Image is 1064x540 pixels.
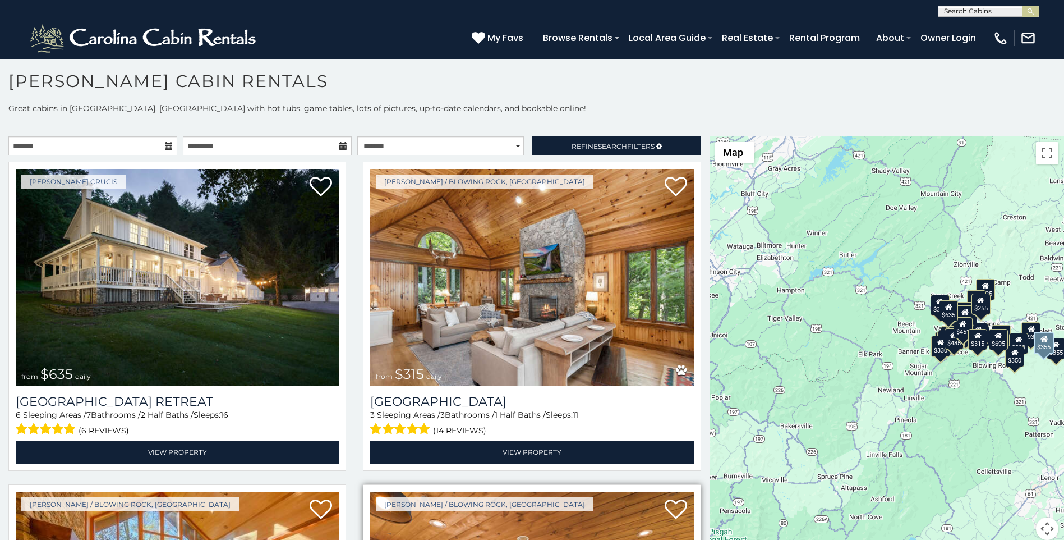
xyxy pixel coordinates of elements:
[376,372,393,381] span: from
[572,142,655,150] span: Refine Filters
[969,322,988,344] div: $395
[968,328,987,350] div: $315
[495,410,546,420] span: 1 Half Baths /
[956,322,975,343] div: $225
[310,176,332,199] a: Add to favorites
[870,28,910,48] a: About
[395,366,424,382] span: $315
[370,441,693,464] a: View Property
[1034,331,1054,354] div: $355
[989,328,1008,350] div: $695
[1036,142,1058,164] button: Toggle fullscreen view
[370,169,693,386] img: Chimney Island
[665,176,687,199] a: Add to favorites
[310,498,332,522] a: Add to favorites
[370,394,693,409] a: [GEOGRAPHIC_DATA]
[1005,345,1024,367] div: $350
[715,142,754,163] button: Change map style
[220,410,228,420] span: 16
[623,28,711,48] a: Local Area Guide
[28,21,261,55] img: White-1-2.png
[931,294,950,315] div: $305
[376,497,593,511] a: [PERSON_NAME] / Blowing Rock, [GEOGRAPHIC_DATA]
[370,410,375,420] span: 3
[915,28,982,48] a: Owner Login
[931,336,950,357] div: $330
[16,409,339,438] div: Sleeping Areas / Bathrooms / Sleeps:
[537,28,618,48] a: Browse Rentals
[665,498,687,522] a: Add to favorites
[440,410,445,420] span: 3
[426,372,442,381] span: daily
[1036,518,1058,540] button: Map camera controls
[433,423,486,438] span: (14 reviews)
[991,324,1010,346] div: $380
[86,410,91,420] span: 7
[939,300,958,322] div: $635
[370,169,693,386] a: Chimney Island from $315 daily
[1009,333,1028,354] div: $299
[21,497,239,511] a: [PERSON_NAME] / Blowing Rock, [GEOGRAPHIC_DATA]
[75,372,91,381] span: daily
[945,328,964,349] div: $485
[40,366,73,382] span: $635
[16,394,339,409] a: [GEOGRAPHIC_DATA] Retreat
[955,305,974,326] div: $460
[21,372,38,381] span: from
[957,308,977,330] div: $210
[16,169,339,386] a: Valley Farmhouse Retreat from $635 daily
[16,441,339,464] a: View Property
[1021,322,1040,343] div: $930
[79,423,129,438] span: (6 reviews)
[16,394,339,409] h3: Valley Farmhouse Retreat
[1020,30,1036,46] img: mail-regular-white.png
[370,409,693,438] div: Sleeping Areas / Bathrooms / Sleeps:
[376,175,593,189] a: [PERSON_NAME] / Blowing Rock, [GEOGRAPHIC_DATA]
[954,317,973,338] div: $451
[141,410,194,420] span: 2 Half Baths /
[716,28,779,48] a: Real Estate
[16,410,21,420] span: 6
[532,136,701,155] a: RefineSearchFilters
[723,147,743,158] span: Map
[573,410,578,420] span: 11
[370,394,693,409] h3: Chimney Island
[958,305,977,326] div: $349
[971,294,991,315] div: $255
[472,31,526,45] a: My Favs
[784,28,865,48] a: Rental Program
[966,290,985,311] div: $320
[487,31,523,45] span: My Favs
[598,142,627,150] span: Search
[21,175,126,189] a: [PERSON_NAME] Crucis
[947,314,966,335] div: $410
[16,169,339,386] img: Valley Farmhouse Retreat
[976,278,995,300] div: $525
[955,302,974,323] div: $565
[993,30,1008,46] img: phone-regular-white.png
